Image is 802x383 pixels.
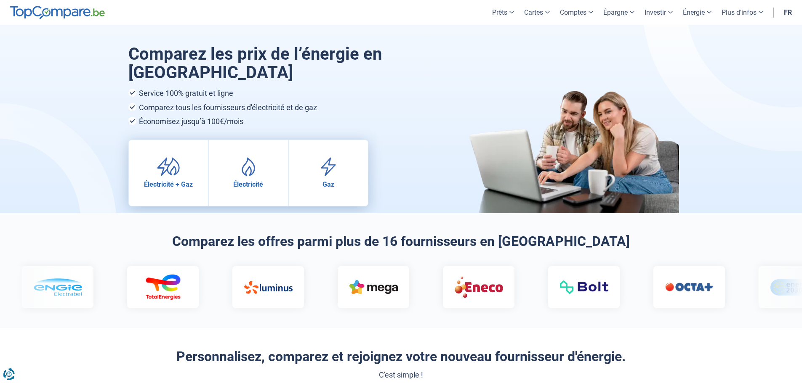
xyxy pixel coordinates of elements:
[289,140,368,206] a: Gaz
[157,157,180,176] img: Électricité + Gaz
[128,117,442,126] li: Économisez jusqu’à 100€/mois
[128,89,442,98] li: Service 100% gratuit et ligne
[349,280,397,294] img: Mega
[129,140,208,206] a: Électricité + Gaz
[33,278,82,296] img: Engie electrabel
[454,276,503,298] img: Eneco
[317,157,340,176] img: Gaz
[233,180,263,188] span: Électricité
[665,283,713,292] img: Octa +
[237,157,260,176] img: Électricité
[469,91,679,213] img: image-hero
[10,6,105,19] img: TopCompare
[560,280,608,294] img: Bolt
[128,45,442,82] h1: Comparez les prix de l’énergie en [GEOGRAPHIC_DATA]
[128,349,674,365] h2: Personnalisez, comparez et rejoignez votre nouveau fournisseur d'énergie.
[209,140,288,206] a: Électricité
[139,274,187,300] img: Total Energies
[322,180,334,188] span: Gaz
[128,103,442,112] li: Comparez tous les fournisseurs d'électricité et de gaz
[128,233,674,249] h2: Comparez les offres parmi plus de 16 fournisseurs en [GEOGRAPHIC_DATA]
[144,180,193,188] span: Électricité + Gaz
[128,369,674,380] div: C'est simple !
[244,281,292,294] img: Luminus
